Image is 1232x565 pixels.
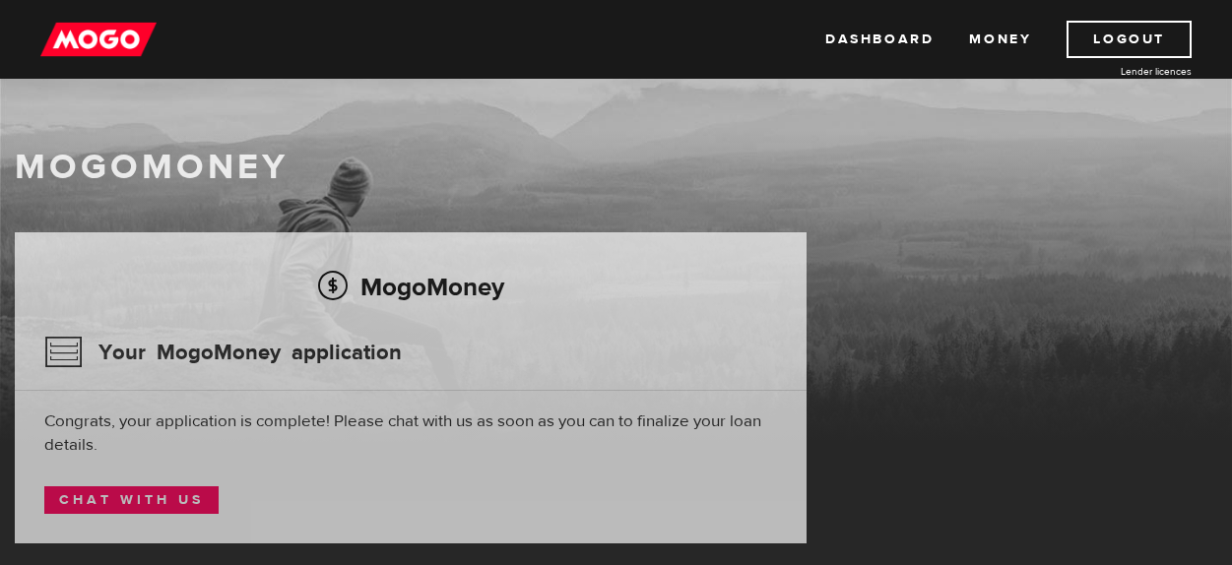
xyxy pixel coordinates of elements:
h2: MogoMoney [44,266,777,307]
a: Chat with us [44,486,219,514]
h1: MogoMoney [15,147,1217,188]
h3: Your MogoMoney application [44,327,402,378]
div: Congrats, your application is complete! Please chat with us as soon as you can to finalize your l... [44,409,777,457]
a: Logout [1067,21,1192,58]
a: Dashboard [825,21,934,58]
img: mogo_logo-11ee424be714fa7cbb0f0f49df9e16ec.png [40,21,157,58]
a: Lender licences [1044,64,1192,79]
a: Money [969,21,1031,58]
